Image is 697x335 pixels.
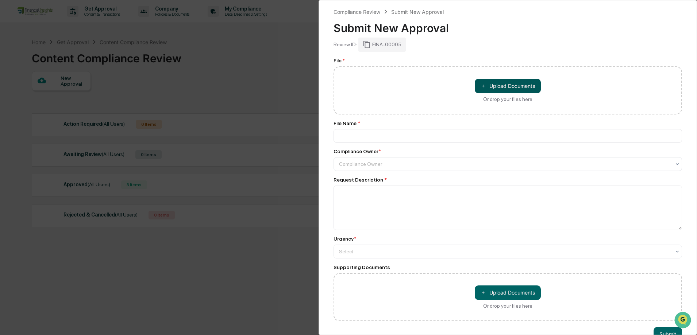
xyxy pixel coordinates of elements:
[358,38,406,51] div: FINA-00005
[7,106,13,112] div: 🔎
[475,79,541,93] button: Or drop your files here
[124,58,133,67] button: Start new chat
[60,92,91,99] span: Attestations
[334,264,682,270] div: Supporting Documents
[15,106,46,113] span: Data Lookup
[483,96,532,102] div: Or drop your files here
[334,177,682,183] div: Request Description
[334,16,682,35] div: Submit New Approval
[483,303,532,309] div: Or drop your files here
[7,93,13,98] div: 🖐️
[51,123,88,129] a: Powered byPylon
[475,285,541,300] button: Or drop your files here
[334,236,356,242] div: Urgency
[391,9,444,15] div: Submit New Approval
[334,148,381,154] div: Compliance Owner
[481,289,486,296] span: ＋
[4,89,50,102] a: 🖐️Preclearance
[15,92,47,99] span: Preclearance
[7,56,20,69] img: 1746055101610-c473b297-6a78-478c-a979-82029cc54cd1
[4,103,49,116] a: 🔎Data Lookup
[7,15,133,27] p: How can we help?
[53,93,59,98] div: 🗄️
[334,42,357,47] div: Review ID:
[334,9,380,15] div: Compliance Review
[481,82,486,89] span: ＋
[25,56,120,63] div: Start new chat
[674,311,693,331] iframe: Open customer support
[334,120,682,126] div: File Name
[50,89,93,102] a: 🗄️Attestations
[73,124,88,129] span: Pylon
[25,63,92,69] div: We're available if you need us!
[334,58,682,63] div: File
